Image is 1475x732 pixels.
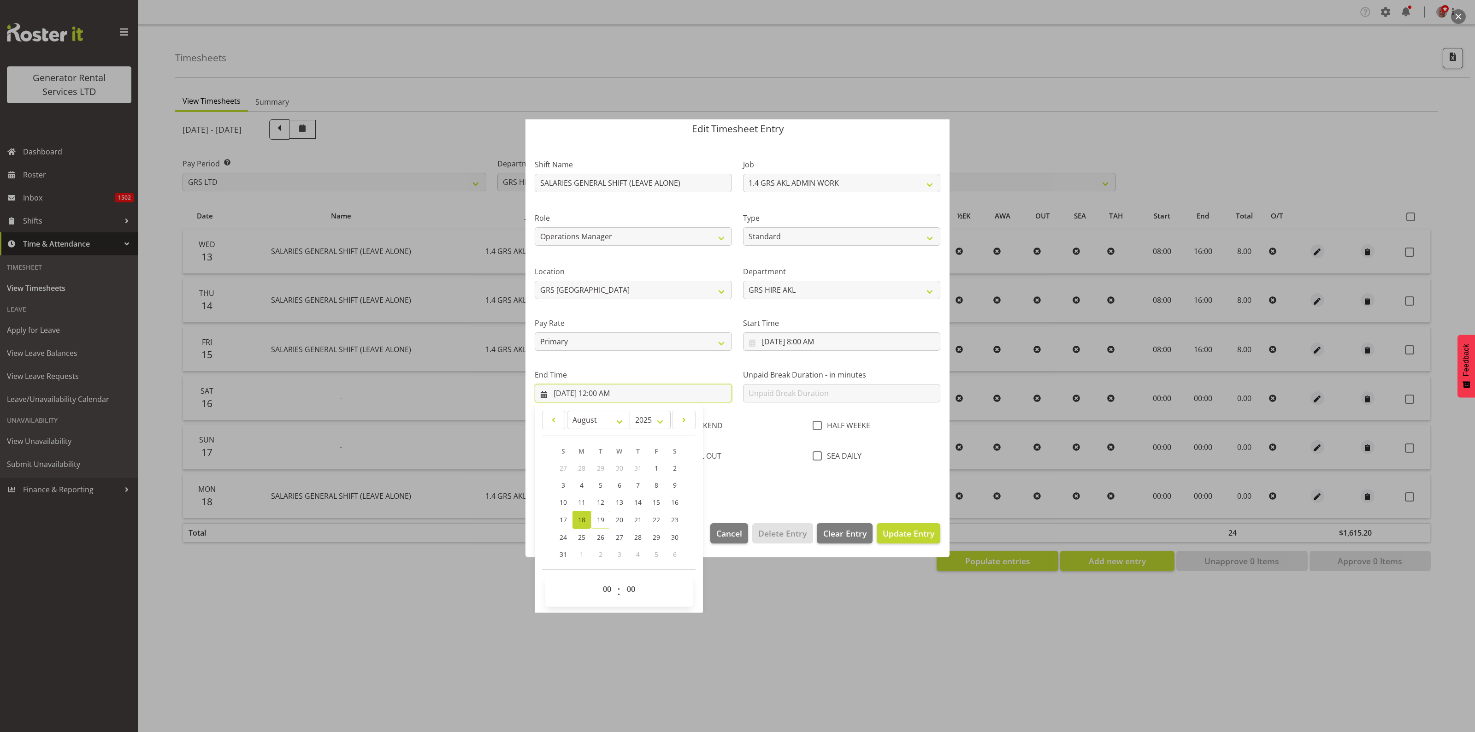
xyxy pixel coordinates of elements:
[1462,344,1470,376] span: Feedback
[618,550,621,559] span: 3
[673,550,677,559] span: 6
[752,523,813,543] button: Delete Entry
[629,477,647,494] a: 7
[580,550,584,559] span: 1
[572,511,591,529] a: 18
[673,464,677,472] span: 2
[636,481,640,490] span: 7
[535,318,732,329] label: Pay Rate
[629,529,647,546] a: 28
[671,515,678,524] span: 23
[653,533,660,542] span: 29
[616,447,622,455] span: W
[610,511,629,529] a: 20
[666,511,684,529] a: 23
[883,528,934,539] span: Update Entry
[743,369,940,380] label: Unpaid Break Duration - in minutes
[535,384,732,402] input: Click to select...
[655,550,658,559] span: 5
[616,498,623,507] span: 13
[647,460,666,477] a: 1
[655,447,658,455] span: F
[610,494,629,511] a: 13
[673,447,677,455] span: S
[535,159,732,170] label: Shift Name
[610,477,629,494] a: 6
[666,529,684,546] a: 30
[823,527,867,539] span: Clear Entry
[535,174,732,192] input: Shift Name
[743,213,940,224] label: Type
[561,481,565,490] span: 3
[629,511,647,529] a: 21
[666,460,684,477] a: 2
[554,529,572,546] a: 24
[743,384,940,402] input: Unpaid Break Duration
[560,498,567,507] span: 10
[743,266,940,277] label: Department
[561,447,565,455] span: S
[653,498,660,507] span: 15
[877,523,940,543] button: Update Entry
[673,481,677,490] span: 9
[554,477,572,494] a: 3
[647,494,666,511] a: 15
[616,515,623,524] span: 20
[578,498,585,507] span: 11
[535,266,732,277] label: Location
[535,213,732,224] label: Role
[535,124,940,134] p: Edit Timesheet Entry
[653,515,660,524] span: 22
[636,447,640,455] span: T
[591,494,610,511] a: 12
[671,498,678,507] span: 16
[710,523,748,543] button: Cancel
[554,546,572,563] a: 31
[655,464,658,472] span: 1
[560,464,567,472] span: 27
[572,529,591,546] a: 25
[599,481,602,490] span: 5
[634,498,642,507] span: 14
[578,515,585,524] span: 18
[560,515,567,524] span: 17
[554,511,572,529] a: 17
[610,529,629,546] a: 27
[580,481,584,490] span: 4
[743,318,940,329] label: Start Time
[572,477,591,494] a: 4
[560,550,567,559] span: 31
[655,481,658,490] span: 8
[599,447,602,455] span: T
[578,464,585,472] span: 28
[671,533,678,542] span: 30
[591,511,610,529] a: 19
[618,481,621,490] span: 6
[822,421,870,430] span: HALF WEEKE
[629,494,647,511] a: 14
[743,159,940,170] label: Job
[597,533,604,542] span: 26
[817,523,872,543] button: Clear Entry
[634,533,642,542] span: 28
[666,494,684,511] a: 16
[578,533,585,542] span: 25
[758,527,807,539] span: Delete Entry
[743,332,940,351] input: Click to select...
[666,477,684,494] a: 9
[647,477,666,494] a: 8
[597,464,604,472] span: 29
[616,533,623,542] span: 27
[1457,335,1475,397] button: Feedback - Show survey
[716,527,742,539] span: Cancel
[822,451,861,460] span: SEA DAILY
[599,550,602,559] span: 2
[634,515,642,524] span: 21
[578,447,584,455] span: M
[636,550,640,559] span: 4
[634,464,642,472] span: 31
[591,477,610,494] a: 5
[647,529,666,546] a: 29
[535,369,732,380] label: End Time
[647,511,666,529] a: 22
